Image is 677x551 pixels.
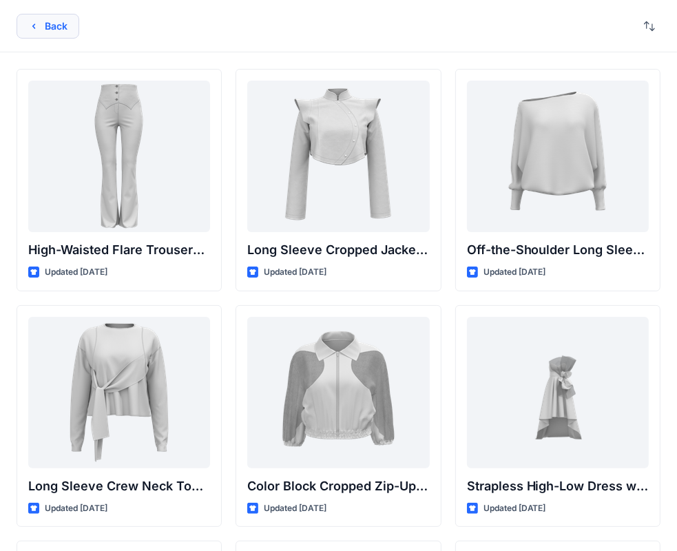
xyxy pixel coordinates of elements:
p: Updated [DATE] [483,501,546,516]
a: High-Waisted Flare Trousers with Button Detail [28,81,210,232]
p: High-Waisted Flare Trousers with Button Detail [28,240,210,260]
p: Updated [DATE] [45,501,107,516]
p: Updated [DATE] [264,501,326,516]
p: Color Block Cropped Zip-Up Jacket with Sheer Sleeves [247,477,429,496]
a: Color Block Cropped Zip-Up Jacket with Sheer Sleeves [247,317,429,468]
p: Off-the-Shoulder Long Sleeve Top [467,240,649,260]
button: Back [17,14,79,39]
a: Long Sleeve Crew Neck Top with Asymmetrical Tie Detail [28,317,210,468]
a: Strapless High-Low Dress with Side Bow Detail [467,317,649,468]
p: Long Sleeve Crew Neck Top with Asymmetrical Tie Detail [28,477,210,496]
a: Long Sleeve Cropped Jacket with Mandarin Collar and Shoulder Detail [247,81,429,232]
p: Updated [DATE] [483,265,546,280]
p: Updated [DATE] [264,265,326,280]
a: Off-the-Shoulder Long Sleeve Top [467,81,649,232]
p: Updated [DATE] [45,265,107,280]
p: Strapless High-Low Dress with Side Bow Detail [467,477,649,496]
p: Long Sleeve Cropped Jacket with Mandarin Collar and Shoulder Detail [247,240,429,260]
